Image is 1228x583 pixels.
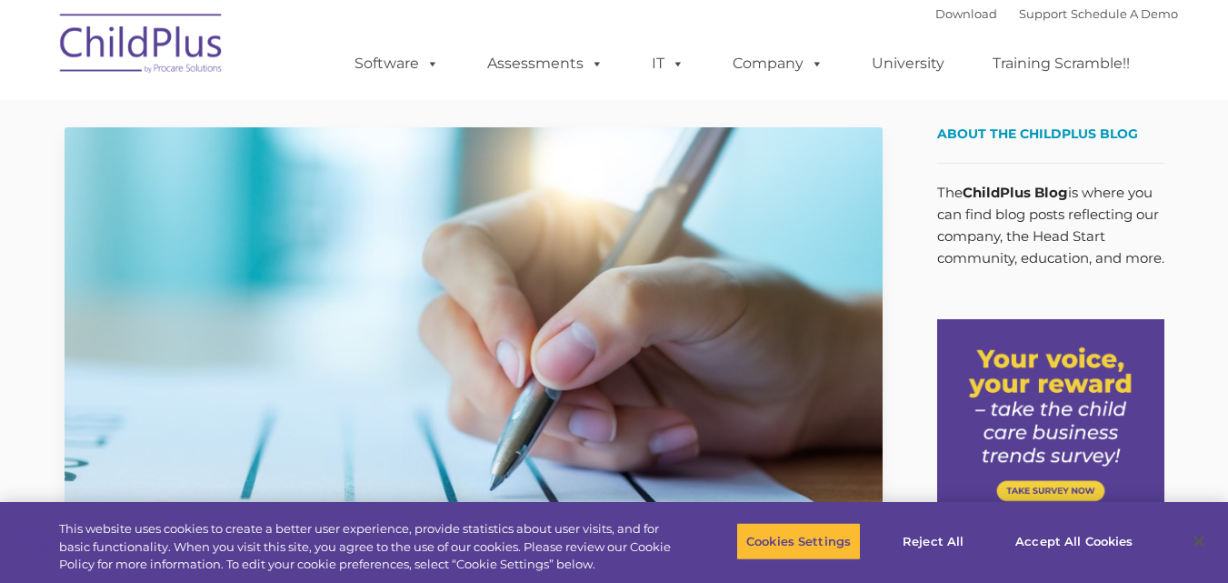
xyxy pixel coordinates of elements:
a: Software [336,45,457,82]
strong: ChildPlus Blog [963,184,1068,201]
button: Reject All [876,522,990,560]
a: Training Scramble!! [974,45,1148,82]
a: Support [1019,6,1067,21]
img: ChildPlus by Procare Solutions [51,1,233,92]
a: Assessments [469,45,622,82]
div: This website uses cookies to create a better user experience, provide statistics about user visit... [59,520,675,574]
a: Download [935,6,997,21]
a: Schedule A Demo [1071,6,1178,21]
button: Accept All Cookies [1005,522,1143,560]
a: University [854,45,963,82]
span: About the ChildPlus Blog [937,126,1138,142]
font: | [935,6,1178,21]
button: Cookies Settings [736,522,861,560]
button: Close [1179,521,1219,561]
p: The is where you can find blog posts reflecting our company, the Head Start community, education,... [937,182,1164,269]
a: Company [714,45,842,82]
a: IT [634,45,703,82]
